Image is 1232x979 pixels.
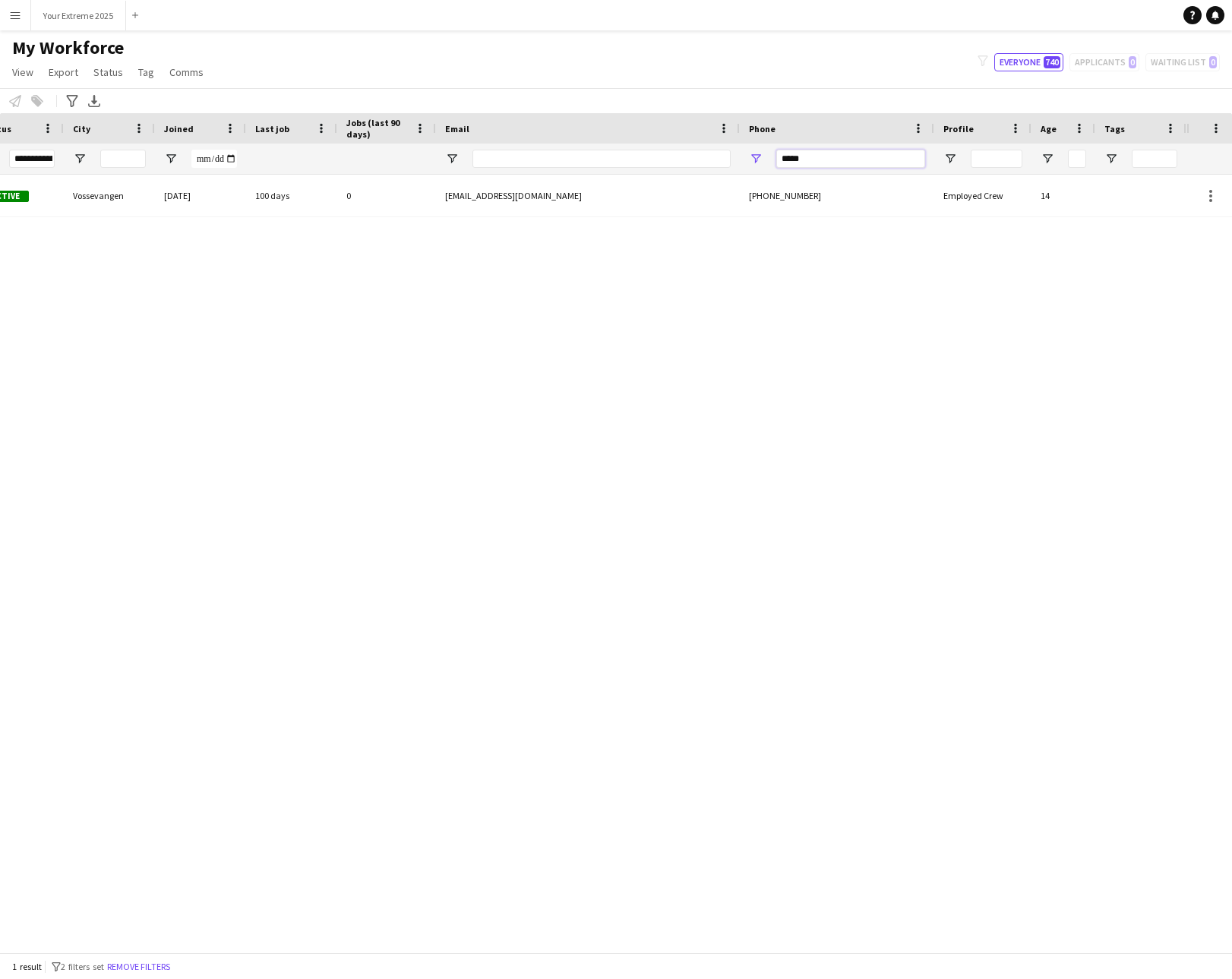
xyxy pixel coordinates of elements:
[776,150,925,168] input: Phone Filter Input
[169,65,204,79] span: Comms
[163,62,210,82] a: Comms
[85,92,103,110] app-action-btn: Export XLSX
[971,150,1022,168] input: Profile Filter Input
[1104,152,1118,166] button: Open Filter Menu
[943,152,957,166] button: Open Filter Menu
[934,175,1031,216] div: Employed Crew
[12,65,33,79] span: View
[64,175,155,216] div: Vossevangen
[93,65,123,79] span: Status
[104,958,173,975] button: Remove filters
[1068,150,1086,168] input: Age Filter Input
[164,123,194,134] span: Joined
[445,123,469,134] span: Email
[1104,123,1125,134] span: Tags
[132,62,160,82] a: Tag
[1041,152,1054,166] button: Open Filter Menu
[63,92,81,110] app-action-btn: Advanced filters
[73,123,90,134] span: City
[1044,56,1060,68] span: 740
[100,150,146,168] input: City Filter Input
[749,152,763,166] button: Open Filter Menu
[1132,150,1177,168] input: Tags Filter Input
[1041,123,1057,134] span: Age
[155,175,246,216] div: [DATE]
[943,123,974,134] span: Profile
[138,65,154,79] span: Tag
[346,117,409,140] span: Jobs (last 90 days)
[164,152,178,166] button: Open Filter Menu
[31,1,126,30] button: Your Extreme 2025
[49,65,78,79] span: Export
[749,123,776,134] span: Phone
[12,36,124,59] span: My Workforce
[87,62,129,82] a: Status
[740,175,934,216] div: [PHONE_NUMBER]
[73,152,87,166] button: Open Filter Menu
[61,961,104,972] span: 2 filters set
[255,123,289,134] span: Last job
[191,150,237,168] input: Joined Filter Input
[246,175,337,216] div: 100 days
[436,175,740,216] div: [EMAIL_ADDRESS][DOMAIN_NAME]
[337,175,436,216] div: 0
[472,150,731,168] input: Email Filter Input
[43,62,84,82] a: Export
[1031,175,1095,216] div: 14
[6,62,39,82] a: View
[994,53,1063,71] button: Everyone740
[445,152,459,166] button: Open Filter Menu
